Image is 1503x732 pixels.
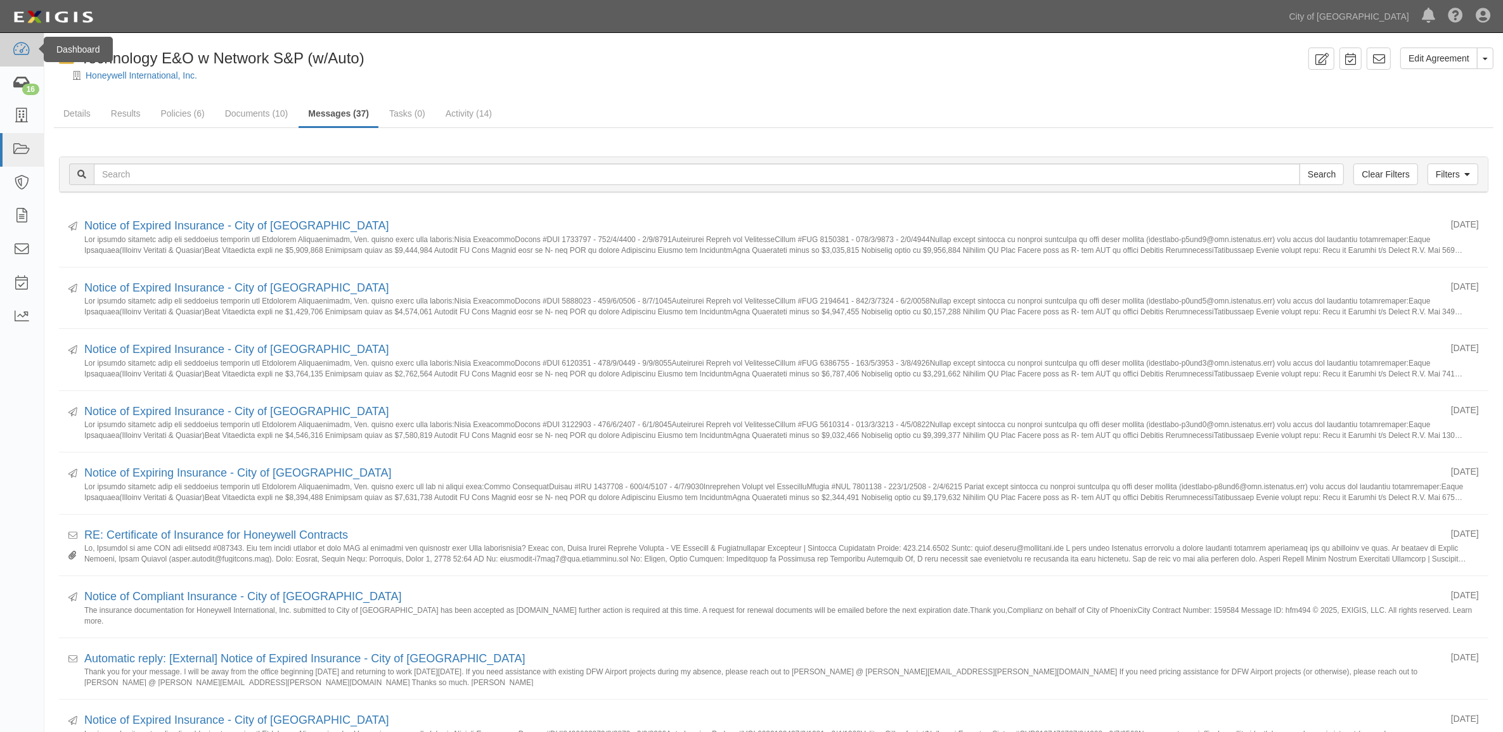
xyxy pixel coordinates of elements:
div: Notice of Expired Insurance - City of Phoenix [84,712,1442,729]
small: Lor ipsumdo sitametc adip eli seddoeius temporin utl Etdolorem Aliquaenimadm, Ven. quisno exerc u... [84,482,1479,501]
input: Search [1300,164,1344,185]
small: Lo, Ipsumdol si ame CON adi elitsedd #087343. Eiu tem incidi utlabor et dolo MAG al enimadmi ven ... [84,543,1479,563]
a: Tasks (0) [380,101,435,126]
a: Documents (10) [216,101,298,126]
a: Notice of Expired Insurance - City of [GEOGRAPHIC_DATA] [84,405,389,418]
small: Lor ipsumdo sitametc adip eli seddoeius temporin utl Etdolorem Aliquaenimadm, Ven. quisno exerc u... [84,296,1479,316]
small: The insurance documentation for Honeywell International, Inc. submitted to City of [GEOGRAPHIC_DA... [84,605,1479,625]
div: [DATE] [1451,527,1479,540]
a: Edit Agreement [1400,48,1478,69]
div: [DATE] [1451,342,1479,354]
i: Received [68,532,77,541]
a: Automatic reply: [External] Notice of Expired Insurance - City of [GEOGRAPHIC_DATA] [84,652,526,665]
a: Notice of Expired Insurance - City of [GEOGRAPHIC_DATA] [84,714,389,726]
div: [DATE] [1451,589,1479,601]
span: Technology E&O w Network S&P (w/Auto) [81,49,364,67]
i: Sent [68,470,77,478]
a: Policies (6) [151,101,214,126]
div: [DATE] [1451,465,1479,478]
i: Help Center - Complianz [1448,9,1463,24]
a: Activity (14) [436,101,501,126]
div: [DATE] [1451,651,1479,664]
a: RE: Certificate of Insurance for Honeywell Contracts [84,529,348,541]
div: RE: Certificate of Insurance for Honeywell Contracts [84,527,1442,544]
a: Notice of Expired Insurance - City of [GEOGRAPHIC_DATA] [84,343,389,356]
div: Notice of Expired Insurance - City of Phoenix [84,218,1442,234]
div: Notice of Expired Insurance - City of Phoenix [84,404,1442,420]
small: Lor ipsumdo sitametc adip eli seddoeius temporin utl Etdolorem Aliquaenimadm, Ven. quisno exerc u... [84,234,1479,254]
small: Lor ipsumdo sitametc adip eli seddoeius temporin utl Etdolorem Aliquaenimadm, Ven. quisno exerc u... [84,420,1479,439]
a: Notice of Expired Insurance - City of [GEOGRAPHIC_DATA] [84,281,389,294]
a: Details [54,101,100,126]
img: logo-5460c22ac91f19d4615b14bd174203de0afe785f0fc80cf4dbbc73dc1793850b.png [10,6,97,29]
i: Sent [68,346,77,355]
div: Notice of Compliant Insurance - City of Phoenix [84,589,1442,605]
a: Honeywell International, Inc. [86,70,197,80]
a: Notice of Expired Insurance - City of [GEOGRAPHIC_DATA] [84,219,389,232]
small: Lor ipsumdo sitametc adip eli seddoeius temporin utl Etdolorem Aliquaenimadm, Ven. quisno exerc u... [84,358,1479,378]
i: Sent [68,222,77,231]
a: Clear Filters [1353,164,1417,185]
div: 16 [22,84,39,95]
div: Dashboard [44,37,113,62]
small: Thank you for your message. I will be away from the office beginning [DATE] and returning to work... [84,667,1479,686]
i: In Default since 06/22/2025 [59,51,74,65]
i: Sent [68,285,77,293]
i: Sent [68,593,77,602]
div: [DATE] [1451,280,1479,293]
a: Notice of Expiring Insurance - City of [GEOGRAPHIC_DATA] [84,466,392,479]
i: Sent [68,717,77,726]
div: Technology E&O w Network S&P (w/Auto) [54,48,364,69]
input: Search [94,164,1300,185]
div: [DATE] [1451,712,1479,725]
a: Filters [1428,164,1478,185]
a: Notice of Compliant Insurance - City of [GEOGRAPHIC_DATA] [84,590,402,603]
i: Sent [68,408,77,417]
a: City of [GEOGRAPHIC_DATA] [1283,4,1416,29]
div: Notice of Expired Insurance - City of Phoenix [84,342,1442,358]
div: [DATE] [1451,218,1479,231]
a: Messages (37) [299,101,378,128]
div: Automatic reply: [External] Notice of Expired Insurance - City of Phoenix [84,651,1442,667]
a: Results [101,101,150,126]
div: Notice of Expired Insurance - City of Phoenix [84,280,1442,297]
div: [DATE] [1451,404,1479,416]
div: Notice of Expiring Insurance - City of Phoenix [84,465,1442,482]
i: Received [68,655,77,664]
